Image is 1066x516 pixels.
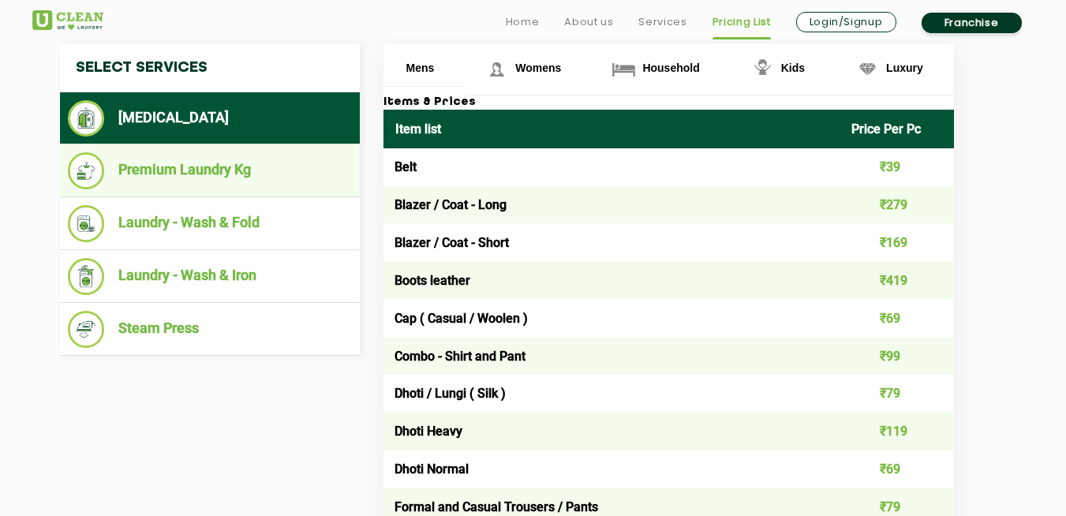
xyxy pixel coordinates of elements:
img: Premium Laundry Kg [68,152,105,189]
span: Household [642,62,699,74]
span: Luxury [886,62,923,74]
a: Franchise [922,13,1022,33]
td: ₹69 [840,299,954,337]
td: ₹119 [840,413,954,451]
h4: Select Services [60,43,360,92]
a: About us [564,13,613,32]
a: Services [638,13,686,32]
a: Login/Signup [796,12,896,32]
span: Mens [406,62,435,74]
img: Laundry - Wash & Iron [68,258,105,295]
img: Dry Cleaning [68,100,105,136]
img: Laundry - Wash & Fold [68,205,105,242]
td: ₹169 [840,223,954,261]
th: Price Per Pc [840,110,954,148]
img: Womens [483,55,511,83]
img: Kids [749,55,776,83]
h3: Items & Prices [383,95,954,110]
td: Blazer / Coat - Long [383,186,840,224]
td: ₹39 [840,148,954,186]
a: Pricing List [713,13,771,32]
td: Blazer / Coat - Short [383,223,840,261]
img: Luxury [854,55,881,83]
img: Steam Press [68,311,105,348]
td: ₹79 [840,375,954,413]
td: ₹99 [840,337,954,375]
a: Home [506,13,540,32]
img: UClean Laundry and Dry Cleaning [32,10,103,30]
li: [MEDICAL_DATA] [68,100,352,136]
td: Boots leather [383,261,840,299]
span: Kids [781,62,805,74]
img: Household [610,55,638,83]
td: Cap ( Casual / Woolen ) [383,299,840,337]
td: Dhoti Normal [383,451,840,488]
th: Item list [383,110,840,148]
li: Laundry - Wash & Fold [68,205,352,242]
span: Womens [515,62,561,74]
li: Steam Press [68,311,352,348]
td: Combo - Shirt and Pant [383,337,840,375]
td: Dhoti Heavy [383,413,840,451]
td: Belt [383,148,840,186]
li: Premium Laundry Kg [68,152,352,189]
td: Dhoti / Lungi ( Silk ) [383,375,840,413]
td: ₹279 [840,186,954,224]
td: ₹69 [840,451,954,488]
li: Laundry - Wash & Iron [68,258,352,295]
td: ₹419 [840,261,954,299]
